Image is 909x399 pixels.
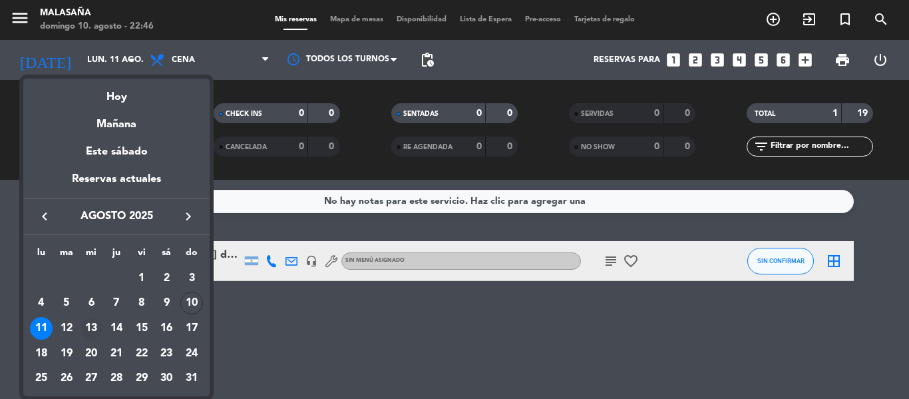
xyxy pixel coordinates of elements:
[23,171,210,198] div: Reservas actuales
[129,316,154,341] td: 15 de agosto de 2025
[80,342,102,365] div: 20
[179,245,204,266] th: domingo
[23,79,210,106] div: Hoy
[23,106,210,133] div: Mañana
[30,317,53,340] div: 11
[54,341,79,366] td: 19 de agosto de 2025
[104,291,129,316] td: 7 de agosto de 2025
[130,317,153,340] div: 15
[79,316,104,341] td: 13 de agosto de 2025
[105,368,128,390] div: 28
[104,366,129,392] td: 28 de agosto de 2025
[176,208,200,225] button: keyboard_arrow_right
[155,267,178,290] div: 2
[29,316,54,341] td: 11 de agosto de 2025
[80,368,102,390] div: 27
[155,342,178,365] div: 23
[57,208,176,225] span: agosto 2025
[104,245,129,266] th: jueves
[29,291,54,316] td: 4 de agosto de 2025
[129,291,154,316] td: 8 de agosto de 2025
[29,266,129,291] td: AGO.
[104,341,129,366] td: 21 de agosto de 2025
[180,208,196,224] i: keyboard_arrow_right
[155,368,178,390] div: 30
[79,366,104,392] td: 27 de agosto de 2025
[54,291,79,316] td: 5 de agosto de 2025
[105,342,128,365] div: 21
[130,292,153,314] div: 8
[23,133,210,171] div: Este sábado
[180,317,203,340] div: 17
[55,292,78,314] div: 5
[154,266,180,291] td: 2 de agosto de 2025
[104,316,129,341] td: 14 de agosto de 2025
[30,342,53,365] div: 18
[180,368,203,390] div: 31
[29,341,54,366] td: 18 de agosto de 2025
[105,292,128,314] div: 7
[179,341,204,366] td: 24 de agosto de 2025
[55,317,78,340] div: 12
[180,342,203,365] div: 24
[154,245,180,266] th: sábado
[130,267,153,290] div: 1
[29,366,54,392] td: 25 de agosto de 2025
[79,245,104,266] th: miércoles
[154,291,180,316] td: 9 de agosto de 2025
[129,366,154,392] td: 29 de agosto de 2025
[179,291,204,316] td: 10 de agosto de 2025
[29,245,54,266] th: lunes
[180,292,203,314] div: 10
[30,292,53,314] div: 4
[55,368,78,390] div: 26
[130,368,153,390] div: 29
[37,208,53,224] i: keyboard_arrow_left
[180,267,203,290] div: 3
[179,316,204,341] td: 17 de agosto de 2025
[179,366,204,392] td: 31 de agosto de 2025
[54,366,79,392] td: 26 de agosto de 2025
[129,266,154,291] td: 1 de agosto de 2025
[55,342,78,365] div: 19
[80,292,102,314] div: 6
[129,341,154,366] td: 22 de agosto de 2025
[155,292,178,314] div: 9
[154,341,180,366] td: 23 de agosto de 2025
[54,316,79,341] td: 12 de agosto de 2025
[80,317,102,340] div: 13
[79,291,104,316] td: 6 de agosto de 2025
[30,368,53,390] div: 25
[130,342,153,365] div: 22
[154,366,180,392] td: 30 de agosto de 2025
[129,245,154,266] th: viernes
[54,245,79,266] th: martes
[179,266,204,291] td: 3 de agosto de 2025
[79,341,104,366] td: 20 de agosto de 2025
[105,317,128,340] div: 14
[154,316,180,341] td: 16 de agosto de 2025
[155,317,178,340] div: 16
[33,208,57,225] button: keyboard_arrow_left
